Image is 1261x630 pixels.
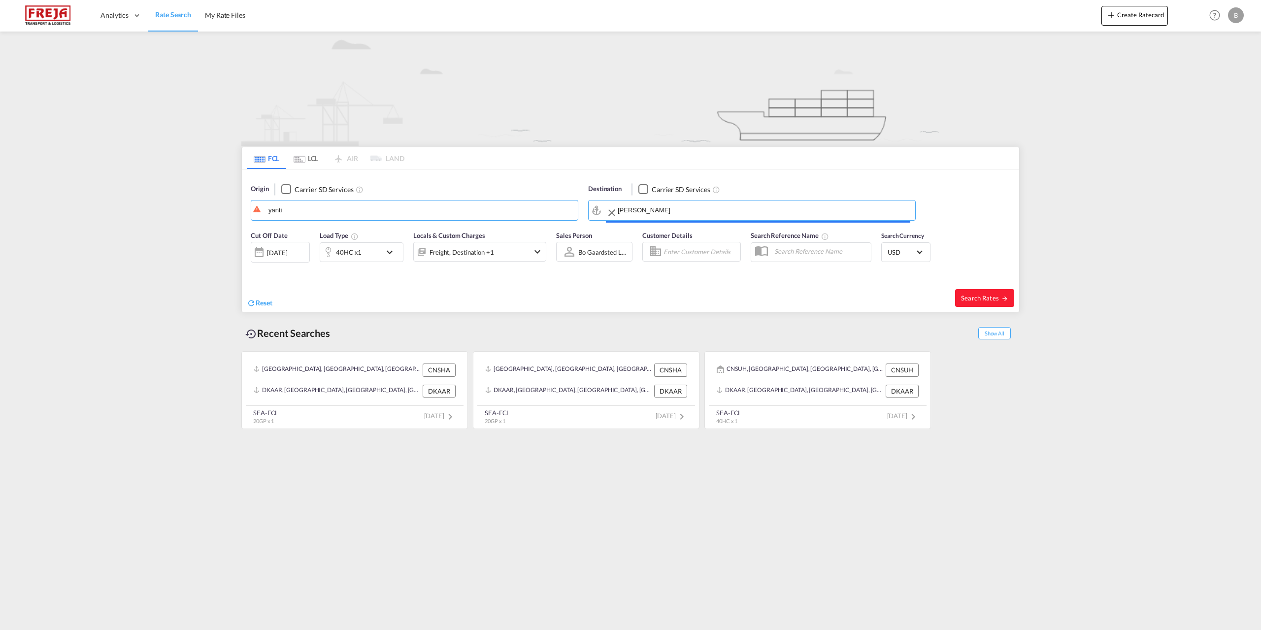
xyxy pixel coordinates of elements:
md-select: Select Currency: $ USDUnited States Dollar [887,245,925,259]
div: B [1228,7,1244,23]
md-input-container: Copenhagen (Kobenhavn), DKCPH [589,200,915,220]
recent-search-card: [GEOGRAPHIC_DATA], [GEOGRAPHIC_DATA], [GEOGRAPHIC_DATA], [GEOGRAPHIC_DATA] & [GEOGRAPHIC_DATA], [... [473,351,699,429]
div: DKAAR [654,385,687,398]
div: Freight Destination Factory Stuffing [430,245,494,259]
div: CNSHA [423,364,456,376]
div: DKAAR [423,385,456,398]
span: Search Rates [961,294,1008,302]
div: 40HC x1 [336,245,362,259]
div: [DATE] [251,242,310,263]
div: Recent Searches [241,322,334,344]
span: Search Reference Name [751,232,829,239]
md-tab-item: FCL [247,147,286,169]
div: Carrier SD Services [295,185,353,195]
div: DKAAR, Aarhus, Denmark, Northern Europe, Europe [717,385,883,398]
div: DKAAR, Aarhus, Denmark, Northern Europe, Europe [485,385,652,398]
md-pagination-wrapper: Use the left and right arrow keys to navigate between tabs [247,147,404,169]
span: My Rate Files [205,11,245,19]
button: Search Ratesicon-arrow-right [955,289,1014,307]
md-icon: icon-arrow-right [1001,295,1008,302]
md-icon: Unchecked: Search for CY (Container Yard) services for all selected carriers.Checked : Search for... [712,186,720,194]
input: Search Reference Name [769,244,871,259]
span: Help [1206,7,1223,24]
button: Clear Input [606,203,618,223]
div: CNSHA [654,364,687,376]
div: CNSUH [886,364,919,376]
span: 20GP x 1 [253,418,274,424]
md-checkbox: Checkbox No Ink [281,184,353,195]
md-icon: icon-chevron-down [531,246,543,258]
md-icon: Your search will be saved by the below given name [821,232,829,240]
div: Help [1206,7,1228,25]
span: USD [888,248,915,257]
md-checkbox: Checkbox No Ink [638,184,710,195]
span: Show All [978,327,1011,339]
md-tab-item: LCL [286,147,326,169]
md-icon: icon-chevron-right [907,411,919,423]
input: Enter Customer Details [664,244,737,259]
button: icon-plus 400-fgCreate Ratecard [1101,6,1168,26]
span: Cut Off Date [251,232,288,239]
div: Freight Destination Factory Stuffingicon-chevron-down [413,242,546,262]
img: 586607c025bf11f083711d99603023e7.png [15,4,81,27]
md-input-container: Shanghai, CNSHA [251,200,578,220]
span: Reset [256,298,272,307]
div: 40HC x1icon-chevron-down [320,242,403,262]
md-icon: icon-backup-restore [245,328,257,340]
span: Locals & Custom Charges [413,232,485,239]
span: 40HC x 1 [716,418,737,424]
md-icon: icon-chevron-down [384,246,400,258]
md-select: Sales Person: Bo Gaardsted Lumbye [577,245,630,259]
md-icon: Select multiple loads to view rates [351,232,359,240]
span: Customer Details [642,232,692,239]
input: Search by Port [618,203,910,218]
img: new-FCL.png [241,32,1020,146]
div: icon-refreshReset [247,298,272,309]
div: SEA-FCL [253,408,278,417]
div: SEA-FCL [716,408,741,417]
span: [DATE] [656,412,688,420]
div: [DATE] [267,248,287,257]
div: DKAAR, Aarhus, Denmark, Northern Europe, Europe [254,385,420,398]
md-datepicker: Select [251,262,258,275]
span: [DATE] [424,412,456,420]
div: CNSHA, Shanghai, China, Greater China & Far East Asia, Asia Pacific [485,364,652,376]
span: Analytics [100,10,129,20]
div: Bo Gaardsted Lumbye [578,248,640,256]
div: Origin Checkbox No InkUnchecked: Search for CY (Container Yard) services for all selected carrier... [242,169,1019,312]
div: Carrier SD Services [652,185,710,195]
span: 20GP x 1 [485,418,505,424]
recent-search-card: CNSUH, [GEOGRAPHIC_DATA], [GEOGRAPHIC_DATA], [GEOGRAPHIC_DATA], [GEOGRAPHIC_DATA] & [GEOGRAPHIC_D... [704,351,931,429]
div: CNSHA, Shanghai, China, Greater China & Far East Asia, Asia Pacific [254,364,420,376]
md-icon: icon-chevron-right [444,411,456,423]
md-icon: icon-plus 400-fg [1105,9,1117,21]
span: Search Currency [881,232,924,239]
div: DKAAR [886,385,919,398]
span: Destination [588,184,622,194]
md-icon: icon-refresh [247,298,256,307]
recent-search-card: [GEOGRAPHIC_DATA], [GEOGRAPHIC_DATA], [GEOGRAPHIC_DATA], [GEOGRAPHIC_DATA] & [GEOGRAPHIC_DATA], [... [241,351,468,429]
md-icon: icon-chevron-right [676,411,688,423]
span: Rate Search [155,10,191,19]
div: CNSUH, Suzhou, AH, China, Greater China & Far East Asia, Asia Pacific [717,364,883,376]
span: Origin [251,184,268,194]
md-icon: Unchecked: Search for CY (Container Yard) services for all selected carriers.Checked : Search for... [356,186,364,194]
span: Sales Person [556,232,592,239]
input: Search by Port [268,203,573,218]
span: [DATE] [887,412,919,420]
div: SEA-FCL [485,408,510,417]
span: Load Type [320,232,359,239]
